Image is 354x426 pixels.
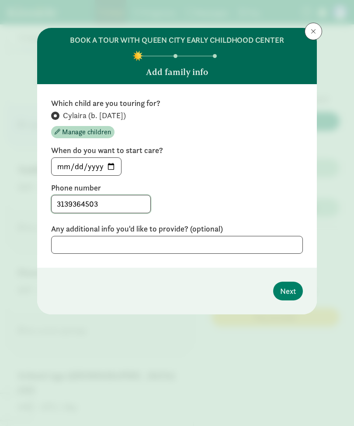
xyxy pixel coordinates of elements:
[51,224,303,234] label: Any additional info you'd like to provide? (optional)
[273,282,303,300] button: Next
[70,35,284,45] h6: BOOK A TOUR WITH QUEEN CITY EARLY CHILDHOOD CENTER
[52,195,150,213] input: 5555555555
[51,183,303,193] label: Phone number
[51,126,115,138] button: Manage children
[63,110,126,121] span: Cylaira (b. [DATE])
[51,98,303,109] label: Which child are you touring for?
[146,67,208,77] h5: Add family info
[280,285,296,297] span: Next
[51,145,303,156] label: When do you want to start care?
[62,127,111,137] span: Manage children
